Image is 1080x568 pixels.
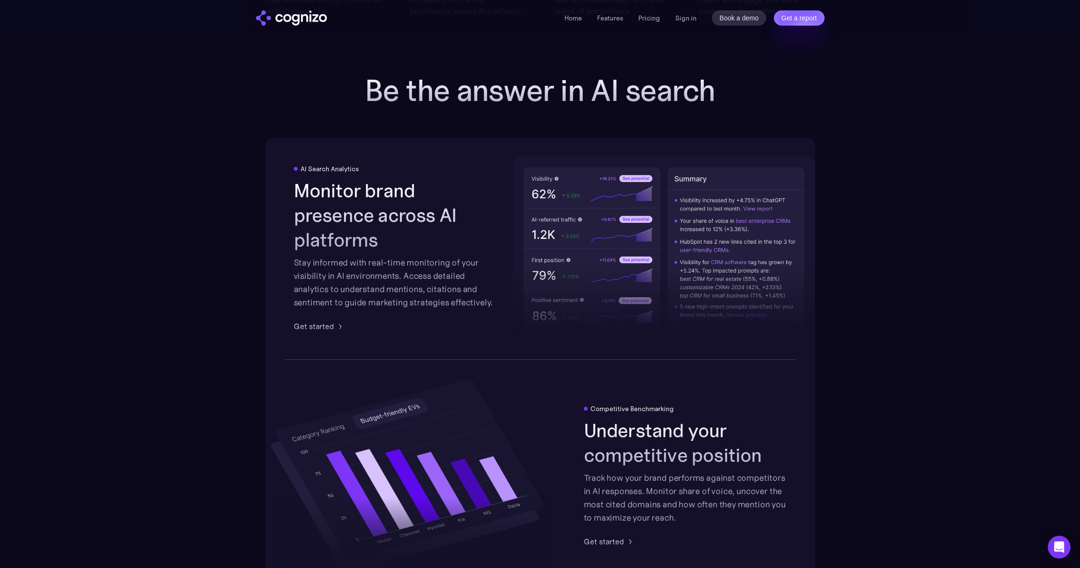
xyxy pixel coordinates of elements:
[584,536,635,547] a: Get started
[638,14,660,22] a: Pricing
[294,178,497,252] h2: Monitor brand presence across AI platforms
[351,73,730,108] h2: Be the answer in AI search
[294,256,497,309] div: Stay informed with real-time monitoring of your visibility in AI environments. Access detailed an...
[584,536,624,547] div: Get started
[584,471,787,524] div: Track how your brand performs against competitors in AI responses. Monitor share of voice, uncove...
[294,321,334,332] div: Get started
[584,418,787,467] h2: Understand your competitive position
[590,405,674,412] div: Competitive Benchmarking
[300,165,359,173] div: AI Search Analytics
[564,14,582,22] a: Home
[774,10,825,26] a: Get a report
[294,321,345,332] a: Get started
[675,12,697,24] a: Sign in
[513,157,815,340] img: AI visibility metrics performance insights
[712,10,766,26] a: Book a demo
[256,10,327,26] a: home
[597,14,623,22] a: Features
[256,10,327,26] img: cognizo logo
[1048,536,1071,559] div: Open Intercom Messenger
